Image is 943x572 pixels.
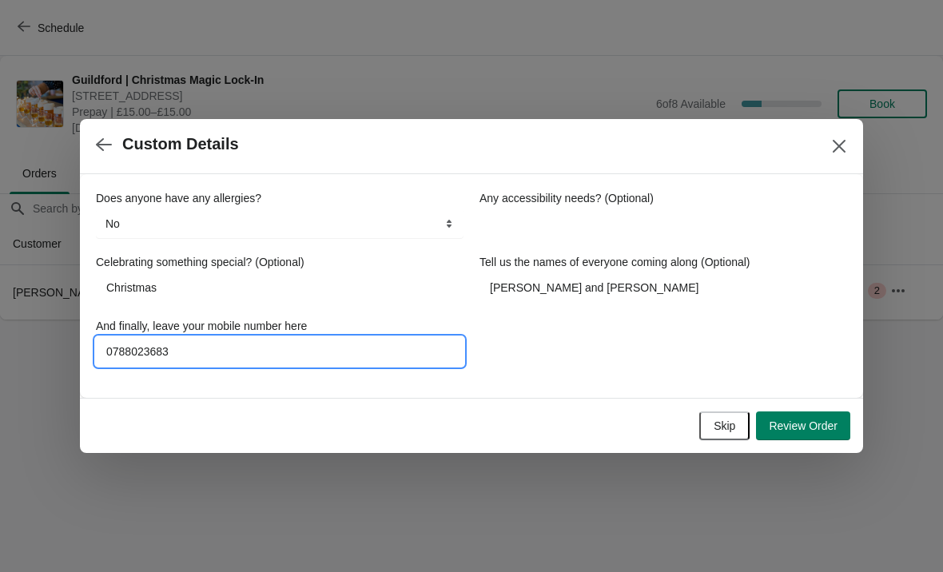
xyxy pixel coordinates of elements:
label: Any accessibility needs? (Optional) [479,190,654,206]
span: Review Order [769,419,838,432]
label: And finally, leave your mobile number here [96,318,307,334]
label: Tell us the names of everyone coming along (Optional) [479,254,750,270]
button: Skip [699,411,750,440]
button: Close [825,132,853,161]
span: Skip [714,419,735,432]
button: Review Order [756,411,850,440]
label: Does anyone have any allergies? [96,190,261,206]
label: Celebrating something special? (Optional) [96,254,304,270]
h2: Custom Details [122,135,239,153]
